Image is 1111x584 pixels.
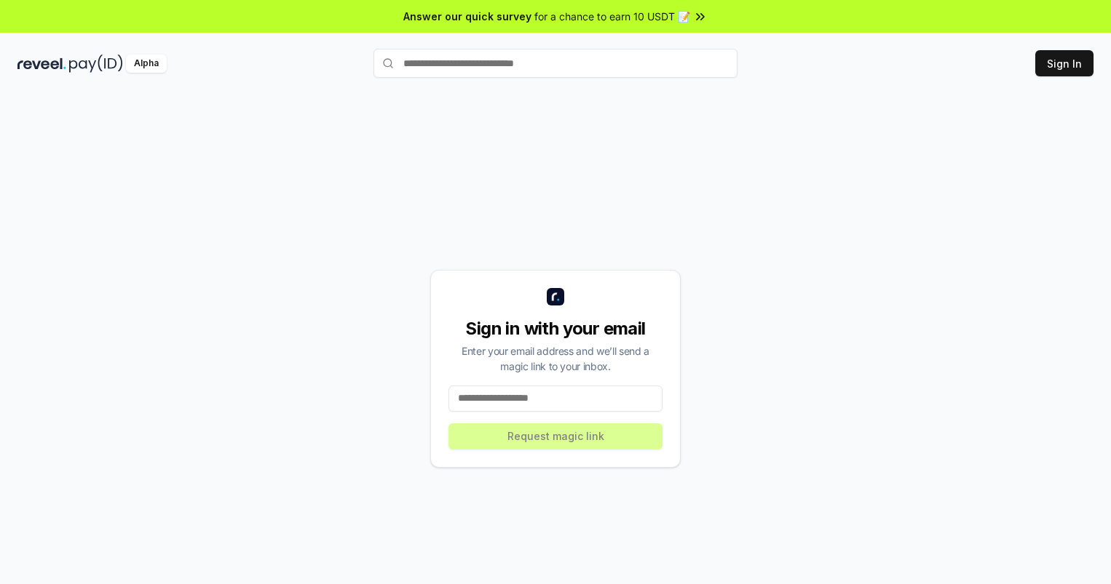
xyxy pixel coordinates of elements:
span: for a chance to earn 10 USDT 📝 [534,9,690,24]
img: pay_id [69,55,123,73]
button: Sign In [1035,50,1094,76]
div: Alpha [126,55,167,73]
img: logo_small [547,288,564,305]
div: Enter your email address and we’ll send a magic link to your inbox. [448,343,663,374]
img: reveel_dark [17,55,66,73]
div: Sign in with your email [448,317,663,340]
span: Answer our quick survey [403,9,531,24]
